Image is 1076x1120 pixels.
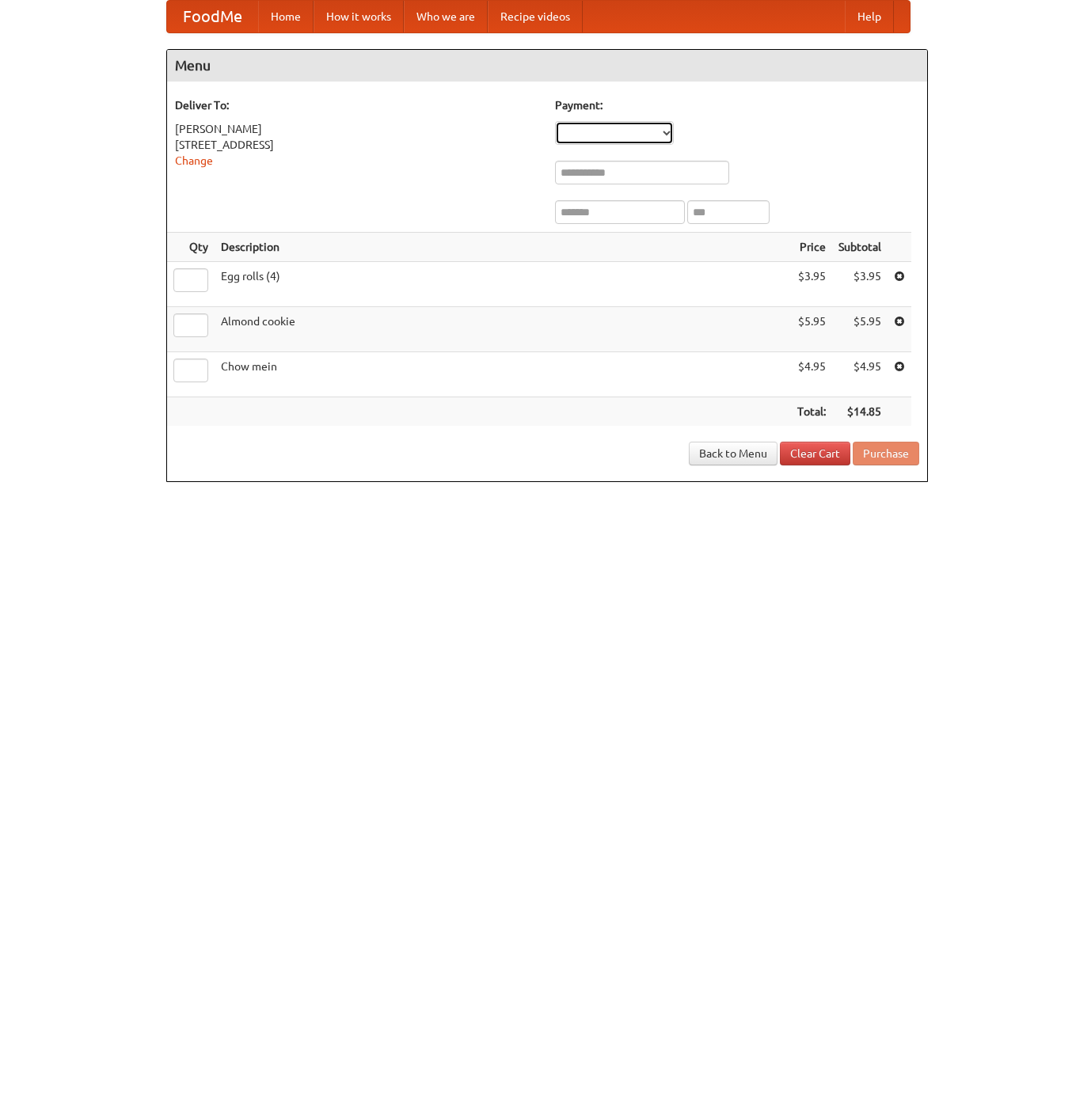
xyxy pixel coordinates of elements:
a: Back to Menu [689,442,778,465]
th: Qty [167,233,215,262]
a: How it works [314,1,404,32]
td: $4.95 [791,352,832,397]
h5: Payment: [555,97,919,113]
td: $5.95 [832,307,888,352]
th: Price [791,233,832,262]
td: Chow mein [215,352,791,397]
a: Help [845,1,894,32]
a: Clear Cart [780,442,850,465]
td: $5.95 [791,307,832,352]
td: Almond cookie [215,307,791,352]
button: Purchase [853,442,919,465]
a: FoodMe [167,1,258,32]
h5: Deliver To: [175,97,539,113]
td: $4.95 [832,352,888,397]
td: $3.95 [832,262,888,307]
div: [PERSON_NAME] [175,121,539,137]
a: Home [258,1,314,32]
th: Description [215,233,791,262]
td: Egg rolls (4) [215,262,791,307]
th: Subtotal [832,233,888,262]
td: $3.95 [791,262,832,307]
a: Who we are [404,1,488,32]
h4: Menu [167,50,927,82]
a: Change [175,154,213,167]
a: Recipe videos [488,1,583,32]
div: [STREET_ADDRESS] [175,137,539,153]
th: Total: [791,397,832,427]
th: $14.85 [832,397,888,427]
